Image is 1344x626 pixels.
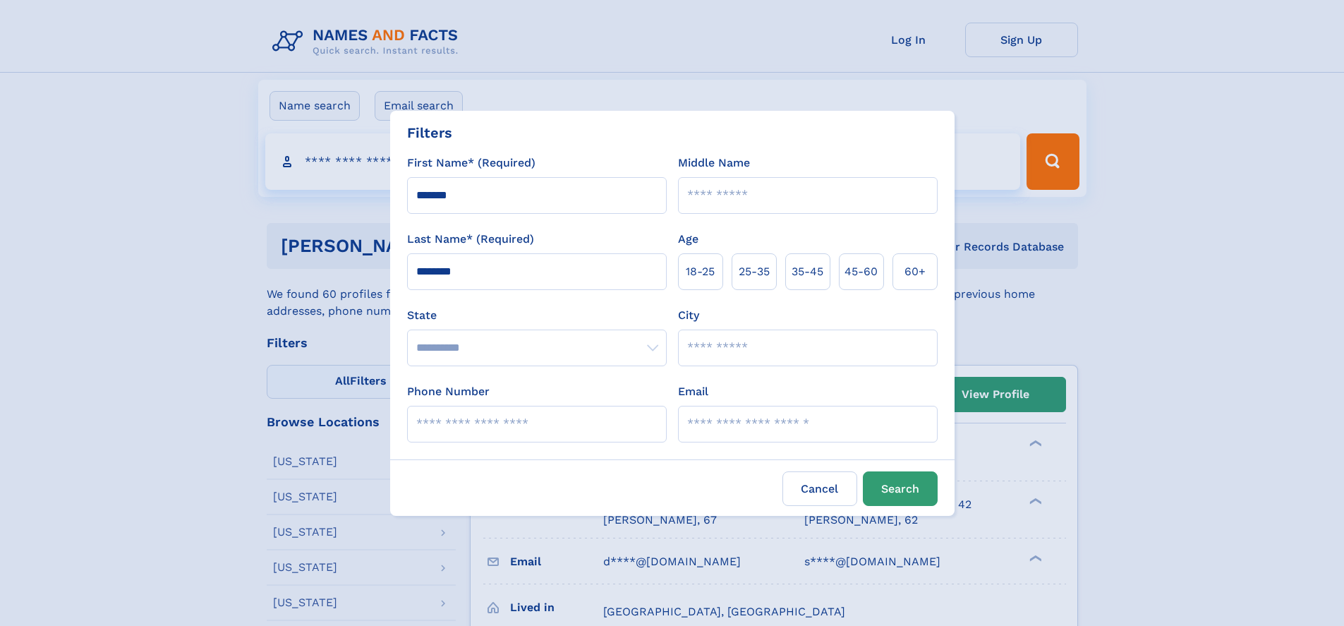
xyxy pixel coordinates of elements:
[407,383,490,400] label: Phone Number
[678,155,750,171] label: Middle Name
[407,231,534,248] label: Last Name* (Required)
[844,263,878,280] span: 45‑60
[407,155,535,171] label: First Name* (Required)
[407,122,452,143] div: Filters
[739,263,770,280] span: 25‑35
[678,231,698,248] label: Age
[904,263,926,280] span: 60+
[407,307,667,324] label: State
[792,263,823,280] span: 35‑45
[782,471,857,506] label: Cancel
[863,471,938,506] button: Search
[678,307,699,324] label: City
[686,263,715,280] span: 18‑25
[678,383,708,400] label: Email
